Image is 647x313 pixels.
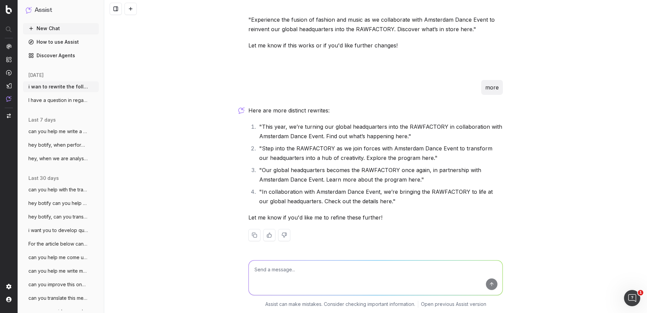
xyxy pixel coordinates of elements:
[6,5,12,14] img: Botify logo
[485,83,499,92] p: more
[257,122,503,141] li: "This year, we’re turning our global headquarters into the RAWFACTORY in collaboration with Amste...
[257,187,503,206] li: "In collaboration with Amsterdam Dance Event, we’re bringing the RAWFACTORY to life at our global...
[26,5,96,15] button: Assist
[23,153,99,164] button: hey, when we are analysing meta titles,
[28,155,88,162] span: hey, when we are analysing meta titles,
[248,41,503,50] p: Let me know if this works or if you'd like further changes!
[23,37,99,47] a: How to use Assist
[23,279,99,290] button: can you improve this onpage copy text fo
[6,57,12,62] img: Intelligence
[28,117,56,123] span: last 7 days
[248,15,503,34] p: "Experience the fusion of fashion and music as we collaborate with Amsterdam Dance Event to reinv...
[28,128,88,135] span: can you help me write a story related to
[23,225,99,236] button: i want you to develop quests for a quiz
[28,295,88,301] span: can you translate this meta title and de
[23,140,99,150] button: hey botify, when performing a keyword an
[28,175,59,182] span: last 30 days
[28,213,88,220] span: hey botify, can you translate the follow
[257,165,503,184] li: "Our global headquarters becomes the RAWFACTORY once again, in partnership with Amsterdam Dance E...
[28,268,88,274] span: can you help me write meta title and met
[6,44,12,49] img: Analytics
[28,97,88,104] span: I have a question in regards to the SEO
[6,284,12,289] img: Setting
[23,211,99,222] button: hey botify, can you translate the follow
[23,266,99,276] button: can you help me write meta title and met
[28,72,44,79] span: [DATE]
[35,5,52,15] h1: Assist
[6,96,12,102] img: Assist
[23,23,99,34] button: New Chat
[28,241,88,247] span: For the article below can you come up wi
[28,200,88,207] span: hey botify can you help me with this fre
[28,142,88,148] span: hey botify, when performing a keyword an
[421,301,486,308] a: Open previous Assist version
[6,297,12,302] img: My account
[624,290,640,306] iframe: Intercom live chat
[26,7,32,13] img: Assist
[265,301,415,308] p: Assist can make mistakes. Consider checking important information.
[23,50,99,61] a: Discover Agents
[28,186,88,193] span: can you help with the translation of thi
[238,107,245,114] img: Botify assist logo
[23,81,99,92] button: i wan to rewrite the following meta desc
[23,95,99,106] button: I have a question in regards to the SEO
[23,184,99,195] button: can you help with the translation of thi
[28,281,88,288] span: can you improve this onpage copy text fo
[7,113,11,118] img: Switch project
[248,213,503,222] p: Let me know if you'd like me to refine these further!
[638,290,643,295] span: 1
[23,198,99,209] button: hey botify can you help me with this fre
[23,126,99,137] button: can you help me write a story related to
[23,293,99,304] button: can you translate this meta title and de
[6,83,12,88] img: Studio
[23,252,99,263] button: can you help me come up with a suitable
[248,106,503,115] p: Here are more distinct rewrites:
[28,227,88,234] span: i want you to develop quests for a quiz
[257,144,503,163] li: "Step into the RAWFACTORY as we join forces with Amsterdam Dance Event to transform our headquart...
[28,83,88,90] span: i wan to rewrite the following meta desc
[23,238,99,249] button: For the article below can you come up wi
[6,70,12,76] img: Activation
[28,254,88,261] span: can you help me come up with a suitable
